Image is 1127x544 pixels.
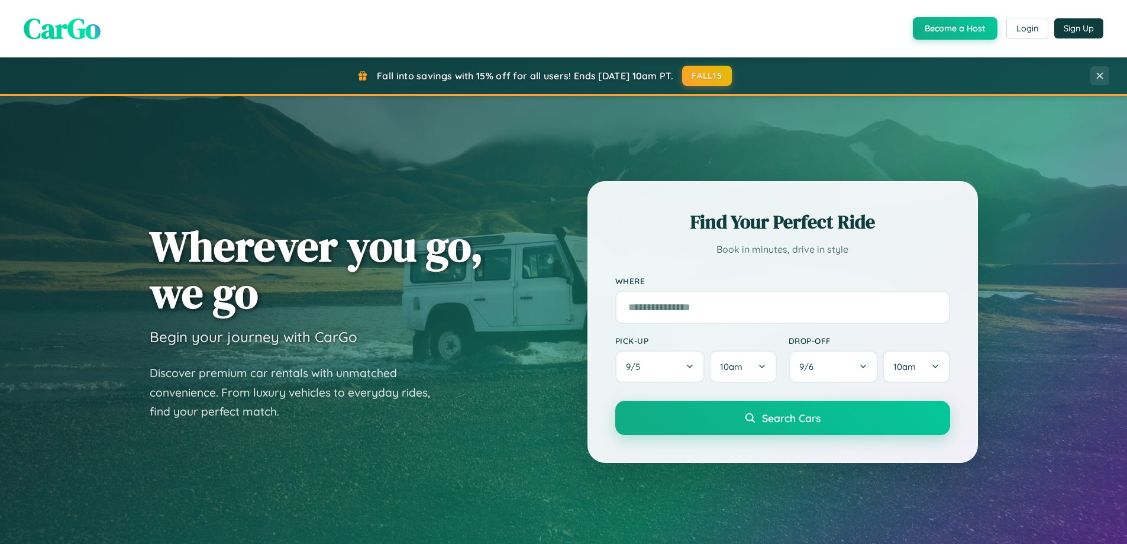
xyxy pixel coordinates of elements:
[24,9,101,48] span: CarGo
[377,70,673,82] span: Fall into savings with 15% off for all users! Ends [DATE] 10am PT.
[883,350,950,383] button: 10am
[799,361,819,372] span: 9 / 6
[615,241,950,258] p: Book in minutes, drive in style
[762,411,821,424] span: Search Cars
[150,328,357,346] h3: Begin your journey with CarGo
[682,66,732,86] button: FALL15
[1054,18,1103,38] button: Sign Up
[615,401,950,435] button: Search Cars
[709,350,776,383] button: 10am
[615,209,950,235] h2: Find Your Perfect Ride
[893,361,916,372] span: 10am
[150,363,445,421] p: Discover premium car rentals with unmatched convenience. From luxury vehicles to everyday rides, ...
[913,17,997,40] button: Become a Host
[150,223,483,316] h1: Wherever you go, we go
[615,336,777,346] label: Pick-up
[1006,18,1048,39] button: Login
[720,361,742,372] span: 10am
[789,336,950,346] label: Drop-off
[615,350,705,383] button: 9/5
[626,361,646,372] span: 9 / 5
[615,276,950,286] label: Where
[789,350,879,383] button: 9/6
